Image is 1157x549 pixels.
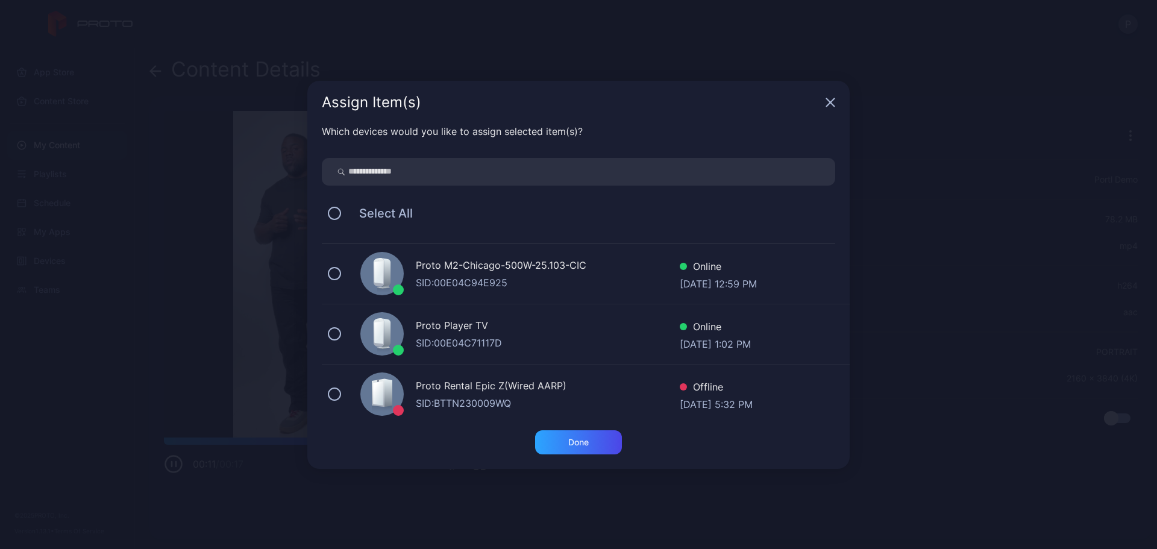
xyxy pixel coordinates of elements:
[416,318,680,336] div: Proto Player TV
[680,397,753,409] div: [DATE] 5:32 PM
[680,277,757,289] div: [DATE] 12:59 PM
[680,337,751,349] div: [DATE] 1:02 PM
[416,258,680,275] div: Proto M2-Chicago-500W-25.103-CIC
[416,336,680,350] div: SID: 00E04C71117D
[416,396,680,410] div: SID: BTTN230009WQ
[347,206,413,221] span: Select All
[535,430,622,454] button: Done
[416,275,680,290] div: SID: 00E04C94E925
[416,378,680,396] div: Proto Rental Epic Z(Wired AARP)
[568,438,589,447] div: Done
[322,95,821,110] div: Assign Item(s)
[680,259,757,277] div: Online
[322,124,835,139] div: Which devices would you like to assign selected item(s)?
[680,380,753,397] div: Offline
[680,319,751,337] div: Online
